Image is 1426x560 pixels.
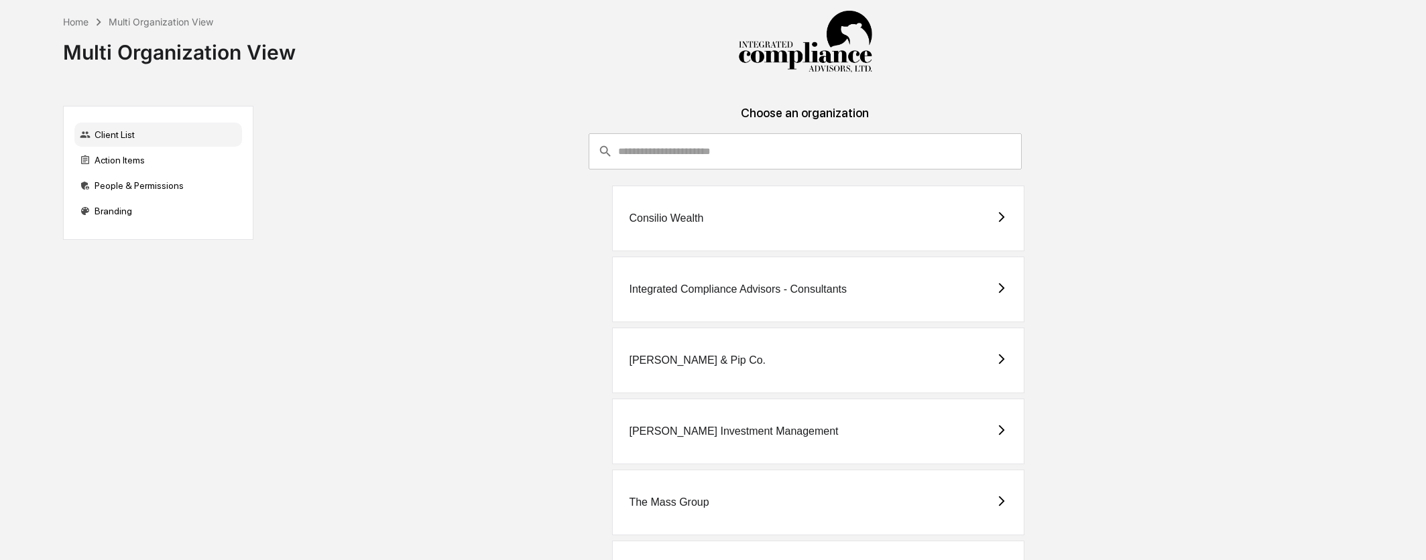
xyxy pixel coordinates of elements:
[629,354,766,366] div: [PERSON_NAME] & Pip Co.
[74,199,242,223] div: Branding
[63,29,296,64] div: Multi Organization View
[264,106,1346,133] div: Choose an organization
[74,123,242,147] div: Client List
[63,16,88,27] div: Home
[74,173,242,198] div: People & Permissions
[74,148,242,172] div: Action Items
[109,16,213,27] div: Multi Organization View
[738,11,872,74] img: Integrated Compliance Advisors
[629,425,838,437] div: [PERSON_NAME] Investment Management
[589,133,1022,169] div: consultant-dashboard__filter-organizations-search-bar
[629,283,847,295] div: Integrated Compliance Advisors - Consultants
[629,496,709,508] div: The Mass Group
[629,212,703,224] div: Consilio Wealth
